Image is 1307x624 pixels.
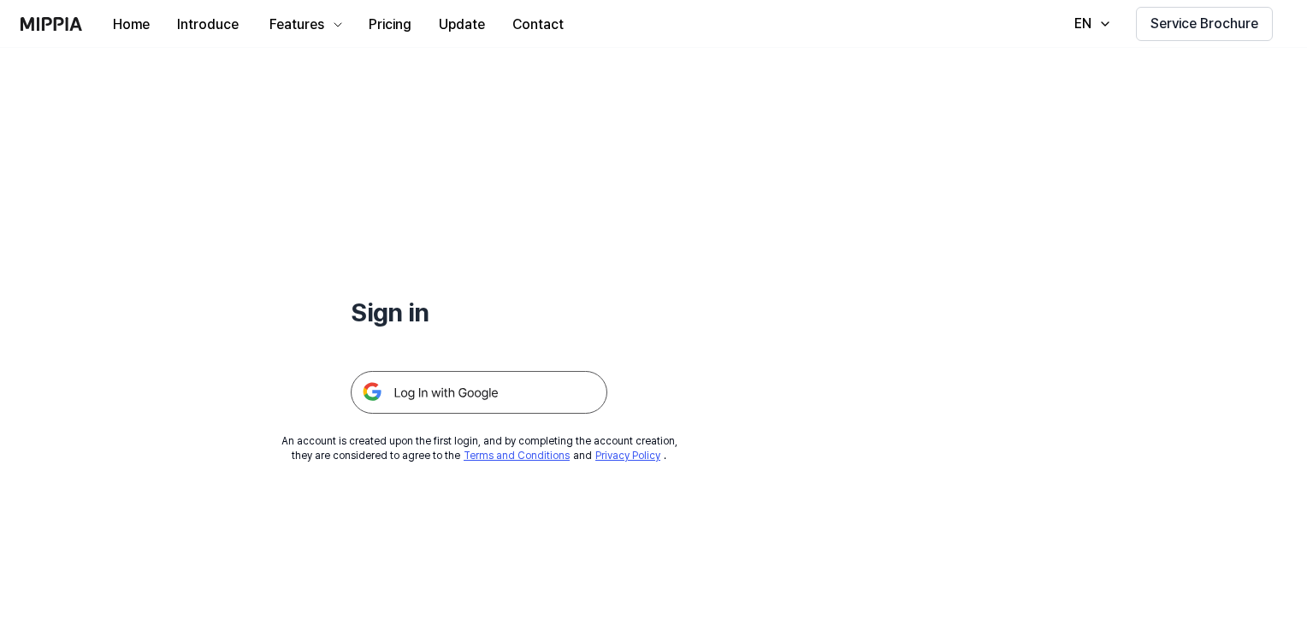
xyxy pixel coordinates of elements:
button: Service Brochure [1136,7,1273,41]
a: Update [425,1,499,48]
button: Home [99,8,163,42]
button: Update [425,8,499,42]
img: 구글 로그인 버튼 [351,371,607,414]
div: EN [1071,14,1095,34]
button: Pricing [355,8,425,42]
img: logo [21,17,82,31]
button: Features [252,8,355,42]
a: Privacy Policy [595,450,660,462]
button: Contact [499,8,577,42]
button: Introduce [163,8,252,42]
h1: Sign in [351,294,607,330]
div: An account is created upon the first login, and by completing the account creation, they are cons... [281,434,677,463]
button: EN [1057,7,1122,41]
div: Features [266,15,328,35]
a: Terms and Conditions [464,450,570,462]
